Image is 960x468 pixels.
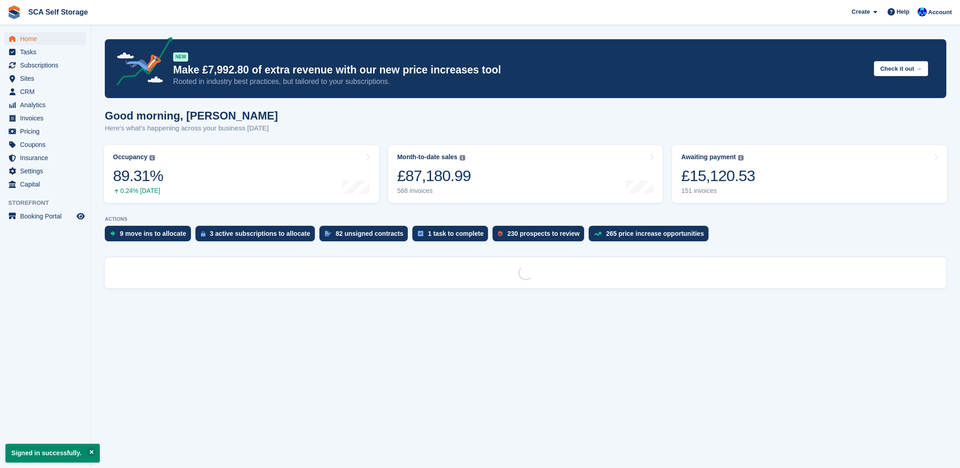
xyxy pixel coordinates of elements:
a: Occupancy 89.31% 0.24% [DATE] [104,145,379,203]
div: £15,120.53 [681,166,755,185]
p: Here's what's happening across your business [DATE] [105,123,278,134]
span: Pricing [20,125,75,138]
div: Awaiting payment [681,153,736,161]
a: menu [5,138,86,151]
a: menu [5,178,86,191]
p: Make £7,992.80 of extra revenue with our new price increases tool [173,63,867,77]
img: icon-info-grey-7440780725fd019a000dd9b08b2336e03edf1995a4989e88bcd33f0948082b44.svg [149,155,155,161]
img: active_subscription_to_allocate_icon-d502201f5373d7db506a760aba3b589e785aa758c864c3986d89f69b8ff3... [201,231,205,237]
a: Month-to-date sales £87,180.99 568 invoices [388,145,663,203]
img: price_increase_opportunities-93ffe204e8149a01c8c9dc8f82e8f89637d9d84a8eef4429ea346261dce0b2c0.svg [594,232,601,236]
div: 230 prospects to review [507,230,580,237]
div: 151 invoices [681,187,755,195]
span: Home [20,32,75,45]
div: 9 move ins to allocate [120,230,186,237]
div: 265 price increase opportunities [606,230,704,237]
img: contract_signature_icon-13c848040528278c33f63329250d36e43548de30e8caae1d1a13099fd9432cc5.svg [325,231,331,236]
a: menu [5,46,86,58]
a: menu [5,210,86,223]
span: Insurance [20,151,75,164]
a: 265 price increase opportunities [589,226,713,246]
h1: Good morning, [PERSON_NAME] [105,109,278,122]
a: SCA Self Storage [25,5,92,20]
div: 82 unsigned contracts [336,230,404,237]
div: Occupancy [113,153,147,161]
span: Settings [20,165,75,177]
span: Create [852,7,870,16]
span: Analytics [20,99,75,111]
p: ACTIONS [105,216,946,222]
img: move_ins_to_allocate_icon-fdf77a2bb77ea45bf5b3d319d69a93e2d87916cf1d5bf7949dd705db3b84f3ca.svg [110,231,115,236]
a: menu [5,165,86,177]
img: task-75834270c22a3079a89374b754ae025e5fb1db73e45f91037f5363f120a921f8.svg [418,231,423,236]
span: Tasks [20,46,75,58]
p: Signed in successfully. [5,444,100,463]
div: 0.24% [DATE] [113,187,163,195]
div: 3 active subscriptions to allocate [210,230,310,237]
img: stora-icon-8386f47178a22dfd0bd8f6a31ec36ba5ce8667c1dd55bd0f319d3a0aa187defe.svg [7,5,21,19]
div: Month-to-date sales [397,153,457,161]
span: Booking Portal [20,210,75,223]
div: £87,180.99 [397,166,471,185]
a: 82 unsigned contracts [319,226,413,246]
a: menu [5,32,86,45]
a: menu [5,59,86,72]
img: Kelly Neesham [918,7,927,16]
div: 568 invoices [397,187,471,195]
span: Sites [20,72,75,85]
a: menu [5,125,86,138]
a: 3 active subscriptions to allocate [195,226,319,246]
img: prospect-51fa495bee0391a8d652442698ab0144808aea92771e9ea1ae160a38d050c398.svg [498,231,503,236]
div: 1 task to complete [428,230,483,237]
a: menu [5,151,86,164]
a: menu [5,72,86,85]
div: 89.31% [113,166,163,185]
span: Capital [20,178,75,191]
span: Invoices [20,112,75,125]
span: Coupons [20,138,75,151]
span: Help [897,7,909,16]
span: Account [928,8,952,17]
a: menu [5,85,86,98]
a: Awaiting payment £15,120.53 151 invoices [672,145,947,203]
a: menu [5,99,86,111]
a: 230 prospects to review [493,226,589,246]
p: Rooted in industry best practices, but tailored to your subscriptions. [173,77,867,87]
a: 9 move ins to allocate [105,226,195,246]
span: Storefront [8,198,91,208]
img: price-adjustments-announcement-icon-8257ccfd72463d97f412b2fc003d46551f7dbcb40ab6d574587a9cd5c0d94... [109,37,173,89]
div: NEW [173,52,188,62]
a: 1 task to complete [412,226,493,246]
button: Check it out → [874,61,928,76]
img: icon-info-grey-7440780725fd019a000dd9b08b2336e03edf1995a4989e88bcd33f0948082b44.svg [460,155,465,161]
a: menu [5,112,86,125]
img: icon-info-grey-7440780725fd019a000dd9b08b2336e03edf1995a4989e88bcd33f0948082b44.svg [738,155,744,161]
span: CRM [20,85,75,98]
a: Preview store [75,211,86,222]
span: Subscriptions [20,59,75,72]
